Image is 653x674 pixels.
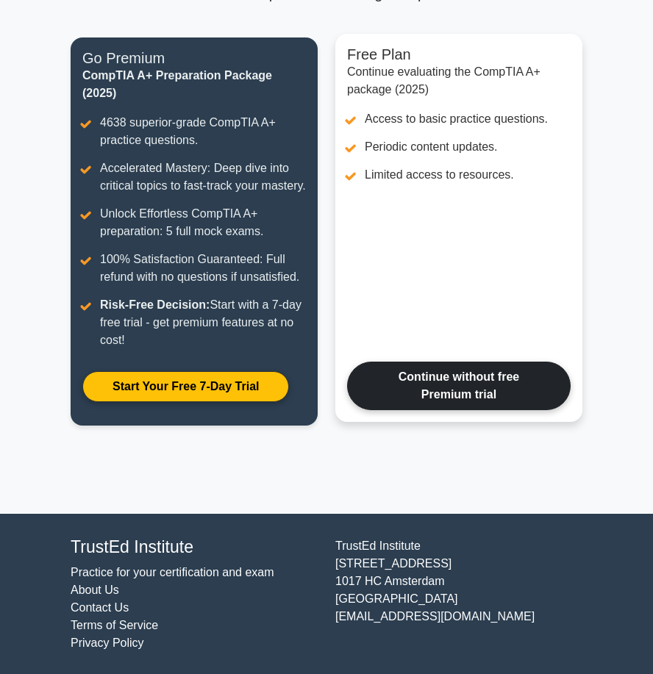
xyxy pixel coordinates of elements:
a: Continue without free Premium trial [347,362,571,410]
a: Contact Us [71,601,129,614]
h4: TrustEd Institute [71,537,318,558]
a: Privacy Policy [71,637,144,649]
a: Terms of Service [71,619,158,631]
div: TrustEd Institute [STREET_ADDRESS] 1017 HC Amsterdam [GEOGRAPHIC_DATA] [EMAIL_ADDRESS][DOMAIN_NAME] [326,537,591,652]
a: About Us [71,584,119,596]
a: Practice for your certification and exam [71,566,274,578]
a: Start Your Free 7-Day Trial [82,371,289,402]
